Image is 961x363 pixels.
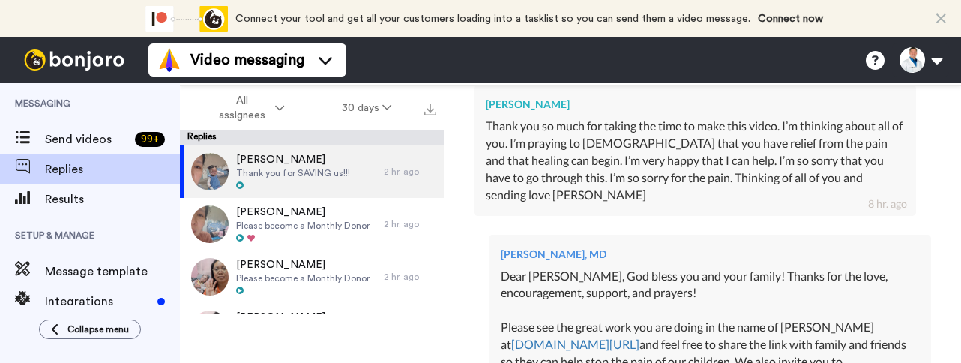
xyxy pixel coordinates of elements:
img: export.svg [424,103,436,115]
span: Integrations [45,292,151,310]
img: 1d9211b5-0d65-4add-885f-715fa864eda2-thumb.jpg [191,258,229,295]
span: Please become a Monthly Donor [236,220,370,232]
a: [DOMAIN_NAME][URL] [511,337,639,351]
a: Connect now [758,13,823,24]
span: [PERSON_NAME] [236,205,370,220]
span: Results [45,190,180,208]
a: [PERSON_NAME]Please become a Monthly Donor2 hr. ago [180,250,444,303]
img: 6faf67f2-1680-487c-a75e-5dbd327e0876-thumb.jpg [191,153,229,190]
div: [PERSON_NAME], MD [501,247,919,262]
div: 2 hr. ago [384,218,436,230]
img: vm-color.svg [157,48,181,72]
span: Collapse menu [67,323,129,335]
a: [PERSON_NAME]Thank you for SAVING us!!!2 hr. ago [180,145,444,198]
div: 2 hr. ago [384,271,436,283]
img: ede576e9-8762-4fa0-9191-b795cf921a1d-thumb.jpg [191,205,229,243]
div: 8 hr. ago [868,196,907,211]
span: Connect your tool and get all your customers loading into a tasklist so you can send them a video... [235,13,750,24]
span: Message template [45,262,180,280]
div: Thank you so much for taking the time to make this video. I’m thinking about all of you. I’m pray... [486,118,904,203]
div: 2 hr. ago [384,166,436,178]
span: Send videos [45,130,129,148]
span: Please become a Monthly Donor [236,272,370,284]
span: [PERSON_NAME] [236,310,370,325]
button: Export all results that match these filters now. [420,97,441,119]
span: Thank you for SAVING us!!! [236,167,350,179]
a: [PERSON_NAME]Please become a Monthly Donor2 hr. ago [180,198,444,250]
button: 30 days [313,94,421,121]
div: Replies [180,130,444,145]
span: [PERSON_NAME] [236,152,350,167]
a: [PERSON_NAME]Please become a Monthly Donor[DATE] [180,303,444,355]
button: All assignees [183,87,313,129]
div: 99 + [135,132,165,147]
span: [PERSON_NAME] [236,257,370,272]
span: Replies [45,160,180,178]
span: Video messaging [190,49,304,70]
div: [PERSON_NAME] [486,97,904,112]
img: 0f51e4ac-ad32-4630-848e-52e5c91843e7-thumb.jpg [191,310,229,348]
div: animation [145,6,228,32]
img: bj-logo-header-white.svg [18,49,130,70]
button: Collapse menu [39,319,141,339]
span: All assignees [211,93,272,123]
